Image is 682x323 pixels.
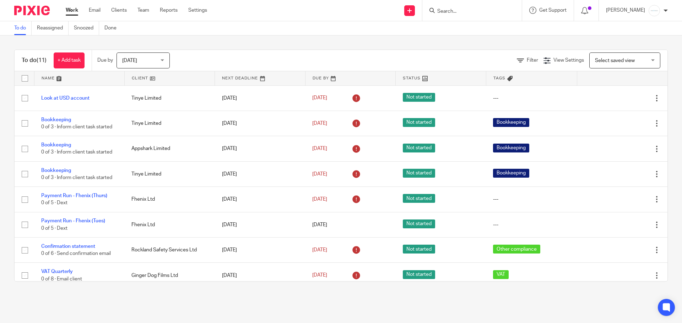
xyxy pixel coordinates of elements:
[188,7,207,14] a: Settings
[41,269,73,274] a: VAT Quarterly
[215,161,305,186] td: [DATE]
[54,52,85,68] a: + Add task
[493,76,505,80] span: Tags
[437,9,500,15] input: Search
[22,57,47,64] h1: To do
[649,5,660,16] img: Cloud%20Keepers-05.png
[74,21,99,35] a: Snoozed
[14,21,32,35] a: To do
[97,57,113,64] p: Due by
[312,247,327,252] span: [DATE]
[124,111,215,136] td: Tinye Limited
[37,57,47,63] span: (11)
[41,150,112,155] span: 0 of 3 · Inform client task started
[403,118,435,127] span: Not started
[124,136,215,161] td: Appshark Limited
[403,144,435,152] span: Not started
[493,95,570,102] div: ---
[215,85,305,111] td: [DATE]
[493,169,529,178] span: Bookkeeping
[493,270,509,279] span: VAT
[312,172,327,177] span: [DATE]
[215,212,305,237] td: [DATE]
[124,161,215,186] td: Tinye Limited
[606,7,645,14] p: [PERSON_NAME]
[41,143,71,147] a: Bookkeeping
[215,136,305,161] td: [DATE]
[312,121,327,126] span: [DATE]
[215,238,305,263] td: [DATE]
[403,219,435,228] span: Not started
[403,93,435,102] span: Not started
[14,6,50,15] img: Pixie
[41,175,112,180] span: 0 of 3 · Inform client task started
[312,273,327,278] span: [DATE]
[595,58,635,63] span: Select saved view
[215,187,305,212] td: [DATE]
[527,58,538,63] span: Filter
[41,193,107,198] a: Payment Run - Fhenix (Thurs)
[215,263,305,288] td: [DATE]
[160,7,178,14] a: Reports
[312,146,327,151] span: [DATE]
[111,7,127,14] a: Clients
[41,277,82,282] span: 0 of 8 · Email client
[137,7,149,14] a: Team
[41,201,67,206] span: 0 of 5 · Dext
[403,169,435,178] span: Not started
[41,117,71,122] a: Bookkeeping
[215,111,305,136] td: [DATE]
[122,58,137,63] span: [DATE]
[124,212,215,237] td: Fhenix Ltd
[403,270,435,279] span: Not started
[539,8,567,13] span: Get Support
[312,222,327,227] span: [DATE]
[89,7,101,14] a: Email
[553,58,584,63] span: View Settings
[41,96,90,101] a: Look at USD account
[124,187,215,212] td: Fhenix Ltd
[493,118,529,127] span: Bookkeeping
[66,7,78,14] a: Work
[37,21,69,35] a: Reassigned
[41,226,67,231] span: 0 of 5 · Dext
[104,21,122,35] a: Done
[41,218,105,223] a: Payment Run - Fhenix (Tues)
[41,251,111,256] span: 0 of 6 · Send confirmation email
[403,194,435,203] span: Not started
[493,196,570,203] div: ---
[403,245,435,254] span: Not started
[312,96,327,101] span: [DATE]
[312,197,327,202] span: [DATE]
[124,238,215,263] td: Rockland Safety Services Ltd
[493,221,570,228] div: ---
[124,85,215,111] td: Tinye Limited
[493,245,540,254] span: Other compliance
[41,124,112,129] span: 0 of 3 · Inform client task started
[493,144,529,152] span: Bookkeeping
[41,244,95,249] a: Confirmation statement
[41,168,71,173] a: Bookkeeping
[124,263,215,288] td: Ginger Dog Films Ltd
